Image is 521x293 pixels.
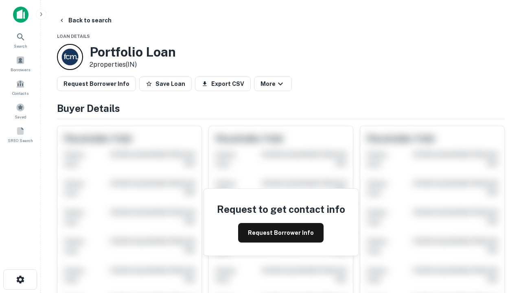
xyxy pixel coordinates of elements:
[57,34,90,39] span: Loan Details
[139,77,192,91] button: Save Loan
[14,43,27,49] span: Search
[195,77,251,91] button: Export CSV
[90,44,176,60] h3: Portfolio Loan
[13,7,28,23] img: capitalize-icon.png
[2,123,38,145] a: SREO Search
[2,52,38,74] a: Borrowers
[254,77,292,91] button: More
[55,13,115,28] button: Back to search
[480,202,521,241] iframe: Chat Widget
[238,223,324,243] button: Request Borrower Info
[57,77,136,91] button: Request Borrower Info
[2,76,38,98] a: Contacts
[90,60,176,70] p: 2 properties (IN)
[8,137,33,144] span: SREO Search
[2,100,38,122] a: Saved
[57,101,505,116] h4: Buyer Details
[11,66,30,73] span: Borrowers
[15,114,26,120] span: Saved
[2,29,38,51] a: Search
[217,202,345,216] h4: Request to get contact info
[12,90,28,96] span: Contacts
